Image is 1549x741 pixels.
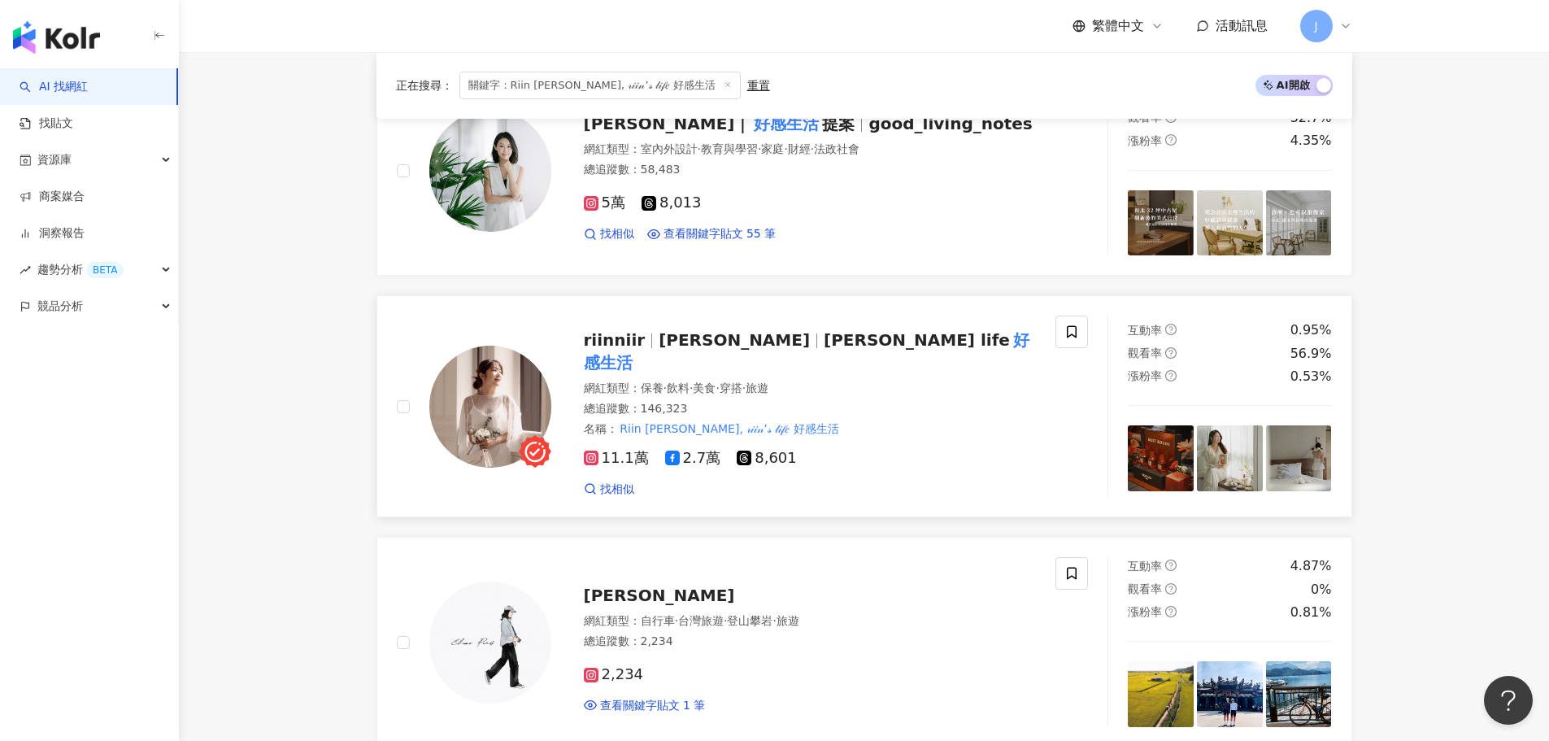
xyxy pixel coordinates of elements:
span: · [811,142,814,155]
a: 查看關鍵字貼文 1 筆 [584,698,706,714]
img: post-image [1266,190,1332,256]
span: 5萬 [584,194,625,211]
span: question-circle [1165,134,1177,146]
span: · [724,614,727,627]
span: 室內外設計 [641,142,698,155]
span: 觀看率 [1128,347,1162,360]
span: 穿搭 [720,381,742,394]
a: 找貼文 [20,116,73,132]
div: 0.81% [1290,604,1332,621]
span: · [758,142,761,155]
iframe: Help Scout Beacon - Open [1484,676,1533,725]
a: 找相似 [584,482,634,498]
span: 台灣旅遊 [678,614,724,627]
img: KOL Avatar [429,110,551,232]
span: 競品分析 [37,288,83,325]
span: 漲粉率 [1128,369,1162,382]
img: post-image [1128,661,1194,727]
span: J [1314,17,1317,35]
span: 漲粉率 [1128,605,1162,618]
img: KOL Avatar [429,582,551,704]
img: post-image [1197,425,1263,491]
img: KOL Avatar [429,346,551,468]
span: 保養 [641,381,664,394]
span: rise [20,264,31,276]
span: 登山攀岩 [727,614,772,627]
span: 飲料 [667,381,690,394]
span: 財經 [788,142,811,155]
span: 11.1萬 [584,450,649,467]
a: KOL Avatarriinniir[PERSON_NAME][PERSON_NAME] life好感生活網紅類型：保養·飲料·美食·穿搭·旅遊總追蹤數：146,323名稱：𝖱𝗂𝗂𝗇 [PERS... [376,295,1352,517]
span: 旅遊 [746,381,768,394]
span: 法政社會 [814,142,859,155]
span: 找相似 [600,482,634,498]
a: 找相似 [584,226,634,242]
div: 重置 [747,79,770,92]
span: 教育與學習 [701,142,758,155]
span: 自行車 [641,614,675,627]
div: 4.87% [1290,557,1332,575]
div: 4.35% [1290,132,1332,150]
span: · [716,381,719,394]
div: 網紅類型 ： [584,381,1037,397]
div: 0.95% [1290,321,1332,339]
span: question-circle [1165,347,1177,359]
a: searchAI 找網紅 [20,79,88,95]
div: 總追蹤數 ： 2,234 [584,634,1037,650]
img: post-image [1128,425,1194,491]
a: 查看關鍵字貼文 55 筆 [647,226,777,242]
span: [PERSON_NAME] life [824,330,1010,350]
img: post-image [1128,190,1194,256]
span: · [772,614,776,627]
div: 0.53% [1290,368,1332,386]
span: riinniir [584,330,646,350]
span: · [675,614,678,627]
span: 家庭 [761,142,784,155]
span: 2,234 [584,666,644,683]
img: post-image [1197,661,1263,727]
span: question-circle [1165,583,1177,595]
span: 找相似 [600,226,634,242]
img: post-image [1266,661,1332,727]
span: 查看關鍵字貼文 55 筆 [664,226,777,242]
span: good_living_notes [868,114,1032,133]
span: 趨勢分析 [37,251,124,288]
span: · [664,381,667,394]
span: 漲粉率 [1128,134,1162,147]
span: 正在搜尋 ： [396,79,453,92]
span: question-circle [1165,560,1177,571]
span: · [742,381,746,394]
span: [PERSON_NAME] [659,330,810,350]
mark: 𝖱𝗂𝗂𝗇 [PERSON_NAME], 𝓇𝒾𝒾𝓃’𝓈 𝓁𝒾𝒻𝑒 好感生活 [618,420,842,438]
img: logo [13,21,100,54]
span: 繁體中文 [1092,17,1144,35]
div: 網紅類型 ： [584,142,1037,158]
span: · [690,381,693,394]
div: 網紅類型 ： [584,613,1037,630]
div: 0% [1311,581,1331,599]
img: post-image [1197,190,1263,256]
span: question-circle [1165,324,1177,335]
span: · [698,142,701,155]
span: · [784,142,787,155]
span: 觀看率 [1128,582,1162,595]
a: KOL Avatar[PERSON_NAME]｜好感生活提案good_living_notes網紅類型：室內外設計·教育與學習·家庭·財經·法政社會總追蹤數：58,4835萬8,013找相似查看... [376,65,1352,276]
span: 名稱 ： [584,420,842,438]
div: 總追蹤數 ： 58,483 [584,162,1037,178]
span: question-circle [1165,370,1177,381]
span: 查看關鍵字貼文 1 筆 [600,698,706,714]
mark: 好感生活 [584,327,1029,376]
span: [PERSON_NAME]｜ [584,114,751,133]
div: 總追蹤數 ： 146,323 [584,401,1037,417]
span: 資源庫 [37,142,72,178]
span: [PERSON_NAME] [584,586,735,605]
span: 活動訊息 [1216,18,1268,33]
span: 2.7萬 [665,450,721,467]
span: 8,601 [737,450,797,467]
div: BETA [86,262,124,278]
span: 旅遊 [777,614,799,627]
span: 互動率 [1128,560,1162,573]
img: post-image [1266,425,1332,491]
span: 美食 [693,381,716,394]
div: 56.9% [1290,345,1332,363]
